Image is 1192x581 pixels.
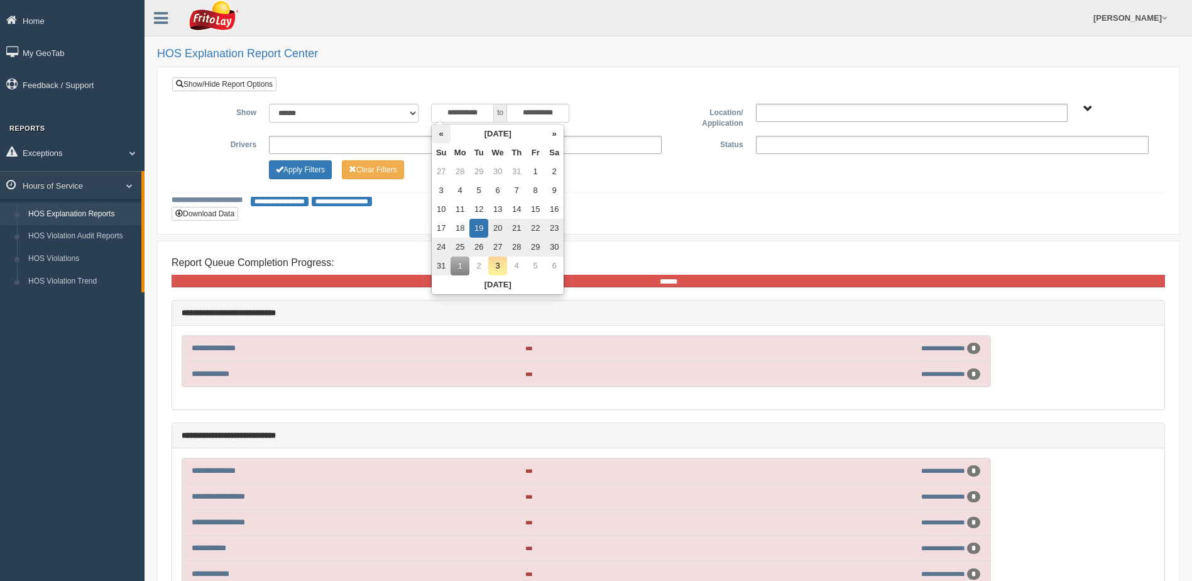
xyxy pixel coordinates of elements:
th: Su [432,143,451,162]
td: 27 [432,162,451,181]
td: 15 [526,200,545,219]
a: HOS Violations [23,248,141,270]
td: 9 [545,181,564,200]
th: » [545,124,564,143]
td: 1 [526,162,545,181]
td: 1 [451,257,469,275]
td: 16 [545,200,564,219]
td: 18 [451,219,469,238]
td: 4 [451,181,469,200]
a: HOS Violation Audit Reports [23,225,141,248]
td: 20 [488,219,507,238]
span: to [494,104,506,123]
a: HOS Violation Trend [23,270,141,293]
td: 5 [469,181,488,200]
td: 28 [507,238,526,257]
th: « [432,124,451,143]
td: 3 [432,181,451,200]
th: [DATE] [432,275,564,294]
td: 2 [545,162,564,181]
button: Change Filter Options [342,160,404,179]
h2: HOS Explanation Report Center [157,48,1179,60]
td: 11 [451,200,469,219]
td: 14 [507,200,526,219]
td: 29 [469,162,488,181]
td: 6 [545,257,564,275]
td: 19 [469,219,488,238]
label: Status [668,136,749,151]
td: 6 [488,181,507,200]
td: 30 [488,162,507,181]
td: 2 [469,257,488,275]
td: 29 [526,238,545,257]
td: 13 [488,200,507,219]
td: 4 [507,257,526,275]
td: 17 [432,219,451,238]
td: 31 [432,257,451,275]
td: 12 [469,200,488,219]
td: 8 [526,181,545,200]
button: Download Data [172,207,238,221]
td: 25 [451,238,469,257]
td: 27 [488,238,507,257]
label: Drivers [182,136,263,151]
td: 10 [432,200,451,219]
label: Location/ Application [668,104,749,130]
td: 30 [545,238,564,257]
th: Th [507,143,526,162]
th: Sa [545,143,564,162]
td: 28 [451,162,469,181]
td: 5 [526,257,545,275]
td: 26 [469,238,488,257]
a: HOS Explanation Reports [23,203,141,226]
button: Change Filter Options [269,160,332,179]
td: 31 [507,162,526,181]
td: 3 [488,257,507,275]
td: 22 [526,219,545,238]
th: Mo [451,143,469,162]
td: 23 [545,219,564,238]
th: [DATE] [451,124,545,143]
td: 7 [507,181,526,200]
th: Fr [526,143,545,162]
h4: Report Queue Completion Progress: [172,257,1165,268]
label: Show [182,104,263,119]
td: 24 [432,238,451,257]
th: Tu [469,143,488,162]
a: Show/Hide Report Options [172,77,276,91]
td: 21 [507,219,526,238]
th: We [488,143,507,162]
